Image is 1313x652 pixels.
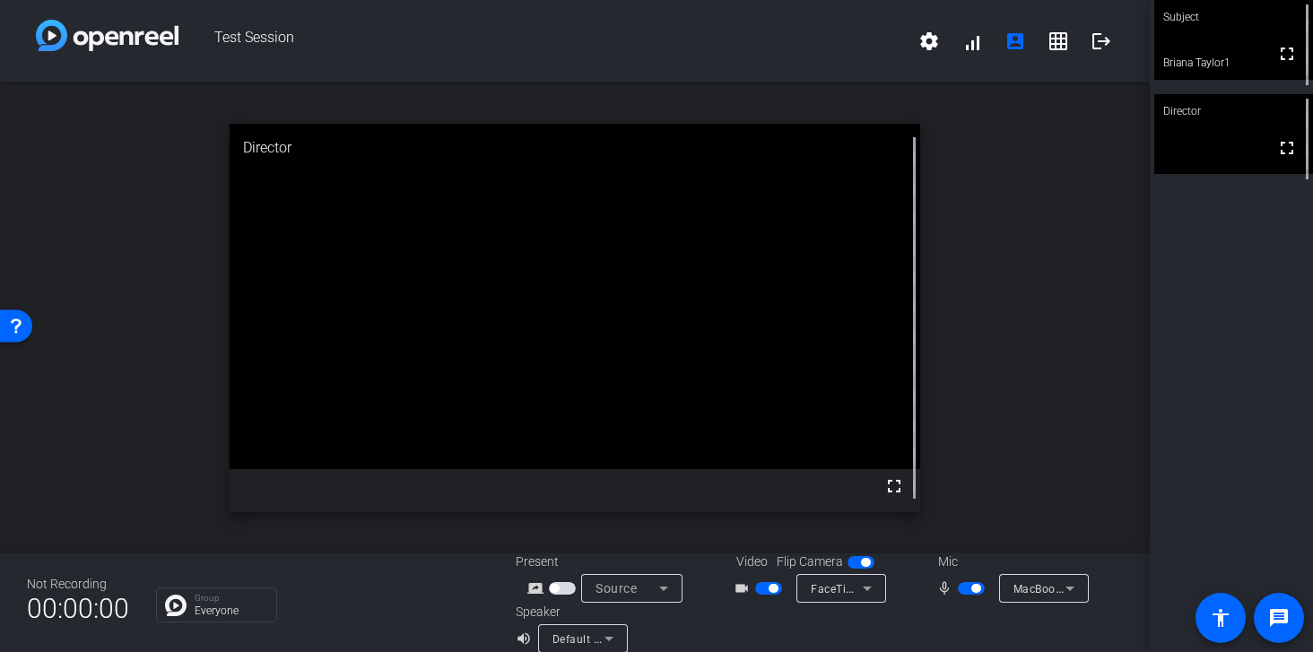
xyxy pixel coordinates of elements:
[936,578,958,599] mat-icon: mic_none
[1210,607,1231,629] mat-icon: accessibility
[1048,30,1069,52] mat-icon: grid_on
[552,631,642,646] span: Default - AirPods
[883,475,905,497] mat-icon: fullscreen
[230,124,919,172] div: Director
[1004,30,1026,52] mat-icon: account_box
[736,552,768,571] span: Video
[811,581,995,595] span: FaceTime HD Camera (3A71:F4B5)
[195,594,267,603] p: Group
[1154,94,1313,128] div: Director
[734,578,755,599] mat-icon: videocam_outline
[1276,43,1298,65] mat-icon: fullscreen
[1013,581,1196,595] span: MacBook Pro Microphone (Built-in)
[1276,137,1298,159] mat-icon: fullscreen
[527,578,549,599] mat-icon: screen_share_outline
[1091,30,1112,52] mat-icon: logout
[516,552,695,571] div: Present
[195,605,267,616] p: Everyone
[920,552,1100,571] div: Mic
[27,587,129,630] span: 00:00:00
[777,552,843,571] span: Flip Camera
[516,628,537,649] mat-icon: volume_up
[165,595,187,616] img: Chat Icon
[178,20,908,63] span: Test Session
[516,603,623,622] div: Speaker
[951,20,994,63] button: signal_cellular_alt
[1268,607,1290,629] mat-icon: message
[36,20,178,51] img: white-gradient.svg
[27,575,129,594] div: Not Recording
[596,581,637,595] span: Source
[918,30,940,52] mat-icon: settings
